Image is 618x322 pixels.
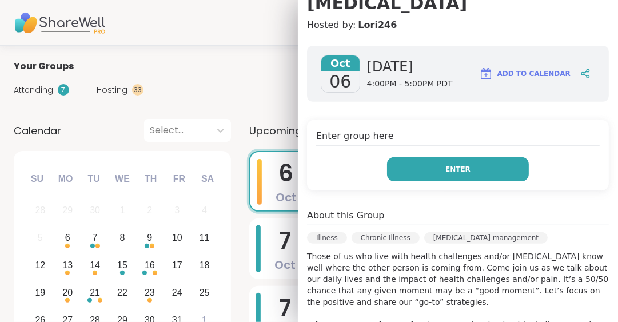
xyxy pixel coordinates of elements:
[307,18,609,32] h4: Hosted by:
[174,202,180,218] div: 3
[97,84,127,96] span: Hosting
[316,129,600,146] h4: Enter group here
[90,257,100,273] div: 14
[307,209,384,222] h4: About this Group
[192,280,217,305] div: Choose Saturday, October 25th, 2025
[352,232,420,244] div: Chronic Illness
[367,78,453,90] span: 4:00PM - 5:00PM PDT
[279,157,294,189] span: 6
[172,285,182,300] div: 24
[14,123,61,138] span: Calendar
[53,166,78,192] div: Mo
[62,257,73,273] div: 13
[83,226,107,251] div: Choose Tuesday, October 7th, 2025
[147,230,152,245] div: 9
[165,198,189,223] div: Not available Friday, October 3rd, 2025
[387,157,529,181] button: Enter
[145,285,155,300] div: 23
[83,280,107,305] div: Choose Tuesday, October 21st, 2025
[249,123,302,138] span: Upcoming
[14,3,105,43] img: ShareWell Nav Logo
[93,230,98,245] div: 7
[497,69,571,79] span: Add to Calendar
[110,226,135,251] div: Choose Wednesday, October 8th, 2025
[35,202,45,218] div: 28
[192,198,217,223] div: Not available Saturday, October 4th, 2025
[28,198,53,223] div: Not available Sunday, September 28th, 2025
[110,280,135,305] div: Choose Wednesday, October 22nd, 2025
[90,202,100,218] div: 30
[117,285,127,300] div: 22
[65,230,70,245] div: 6
[279,225,291,257] span: 7
[172,257,182,273] div: 17
[28,280,53,305] div: Choose Sunday, October 19th, 2025
[62,202,73,218] div: 29
[110,166,135,192] div: We
[117,257,127,273] div: 15
[28,226,53,251] div: Not available Sunday, October 5th, 2025
[329,71,351,92] span: 06
[35,285,45,300] div: 19
[90,285,100,300] div: 21
[110,253,135,278] div: Choose Wednesday, October 15th, 2025
[55,226,80,251] div: Choose Monday, October 6th, 2025
[55,198,80,223] div: Not available Monday, September 29th, 2025
[192,226,217,251] div: Choose Saturday, October 11th, 2025
[367,58,453,76] span: [DATE]
[28,253,53,278] div: Choose Sunday, October 12th, 2025
[202,202,207,218] div: 4
[445,164,471,174] span: Enter
[274,257,296,273] span: Oct
[172,230,182,245] div: 10
[138,253,162,278] div: Choose Thursday, October 16th, 2025
[200,285,210,300] div: 25
[110,198,135,223] div: Not available Wednesday, October 1st, 2025
[138,280,162,305] div: Choose Thursday, October 23rd, 2025
[83,253,107,278] div: Choose Tuesday, October 14th, 2025
[195,166,220,192] div: Sa
[165,280,189,305] div: Choose Friday, October 24th, 2025
[200,257,210,273] div: 18
[165,253,189,278] div: Choose Friday, October 17th, 2025
[55,253,80,278] div: Choose Monday, October 13th, 2025
[192,253,217,278] div: Choose Saturday, October 18th, 2025
[138,166,164,192] div: Th
[14,59,74,73] span: Your Groups
[35,257,45,273] div: 12
[166,166,192,192] div: Fr
[120,230,125,245] div: 8
[200,230,210,245] div: 11
[147,202,152,218] div: 2
[81,166,106,192] div: Tu
[83,198,107,223] div: Not available Tuesday, September 30th, 2025
[138,226,162,251] div: Choose Thursday, October 9th, 2025
[145,257,155,273] div: 16
[474,60,576,88] button: Add to Calendar
[132,84,143,96] div: 33
[58,84,69,96] div: 7
[358,18,397,32] a: Lori246
[120,202,125,218] div: 1
[276,189,297,205] span: Oct
[321,55,360,71] span: Oct
[25,166,50,192] div: Su
[424,232,548,244] div: [MEDICAL_DATA] management
[479,67,493,81] img: ShareWell Logomark
[307,232,347,244] div: Illness
[138,198,162,223] div: Not available Thursday, October 2nd, 2025
[165,226,189,251] div: Choose Friday, October 10th, 2025
[14,84,53,96] span: Attending
[62,285,73,300] div: 20
[38,230,43,245] div: 5
[55,280,80,305] div: Choose Monday, October 20th, 2025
